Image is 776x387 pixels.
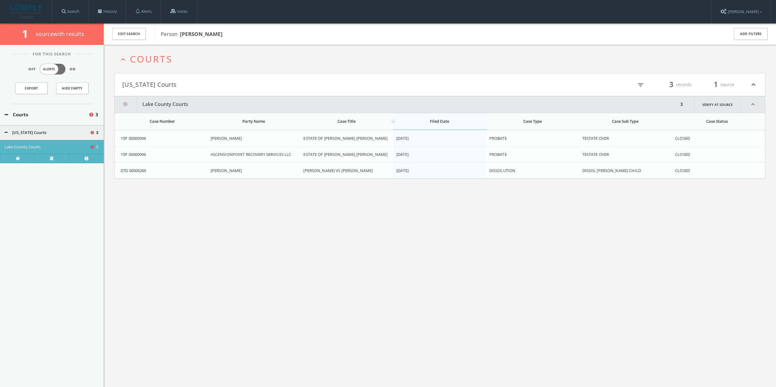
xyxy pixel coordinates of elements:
button: Hide Empty [56,83,88,94]
div: Case Type [489,118,576,124]
span: For This Search [28,51,76,57]
span: TESTATE OVER [582,135,609,141]
span: DISSOL [PERSON_NAME] CHILD [582,168,641,173]
i: expand_less [741,96,765,113]
i: expand_less [749,79,757,90]
div: source [698,79,734,90]
div: records [655,79,692,90]
span: ASCENSIONPOINT RECOVERY SERVICES LLC [211,152,291,157]
b: [PERSON_NAME] [180,30,223,37]
button: [US_STATE] Courts [5,130,90,136]
div: Case Number [121,118,204,124]
span: On [70,67,76,72]
i: filter_list [637,82,644,88]
span: 3 [95,111,98,118]
span: [PERSON_NAME] [211,135,242,141]
span: source with results [36,30,84,37]
button: Lake County Courts [5,144,90,150]
span: [PERSON_NAME] VS [PERSON_NAME] [303,168,373,173]
a: Verify at source [34,154,69,163]
span: DISSOLUTION [489,168,515,173]
i: arrow_downward [390,118,396,124]
span: [DATE] [396,152,409,157]
span: [DATE] [396,135,409,141]
button: Add Filters [734,28,767,40]
div: Case Sub Type [582,118,669,124]
span: 3 [96,130,98,136]
span: [DATE] [396,168,409,173]
span: ESTATE OF [PERSON_NAME] [PERSON_NAME] [303,152,388,157]
span: 15P 00000994 [121,135,146,141]
span: [PERSON_NAME] [211,168,242,173]
span: 1 [22,26,33,41]
div: Filed Date [396,118,483,124]
span: TESTATE OVER [582,152,609,157]
img: illumis [9,5,44,19]
span: 3 [667,79,676,90]
span: 07D 00000269 [121,168,146,173]
span: ESTATE OF [PERSON_NAME] [PERSON_NAME] [303,135,388,141]
div: Case Status [675,118,759,124]
div: Party Name [211,118,297,124]
span: CLOSED [675,135,690,141]
button: Edit Search [112,28,146,40]
span: CLOSED [675,168,690,173]
span: 1 [711,79,721,90]
button: Courts [5,111,88,118]
span: CLOSED [675,152,690,157]
button: Lake County Courts [115,96,678,113]
button: expand_lessCourts [119,54,765,64]
a: Export [15,83,48,94]
a: Verify at source [694,96,741,113]
span: PROBATE [489,135,507,141]
span: PROBATE [489,152,507,157]
span: Courts [130,53,173,65]
span: Person [161,30,223,37]
span: 3 [96,144,98,150]
span: 15P 00000994 [121,152,146,157]
span: Off [28,67,36,72]
div: 3 [678,96,685,113]
button: [US_STATE] Courts [122,79,440,90]
div: Case Title [303,118,390,124]
div: grid [115,130,765,178]
i: expand_less [119,55,127,64]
